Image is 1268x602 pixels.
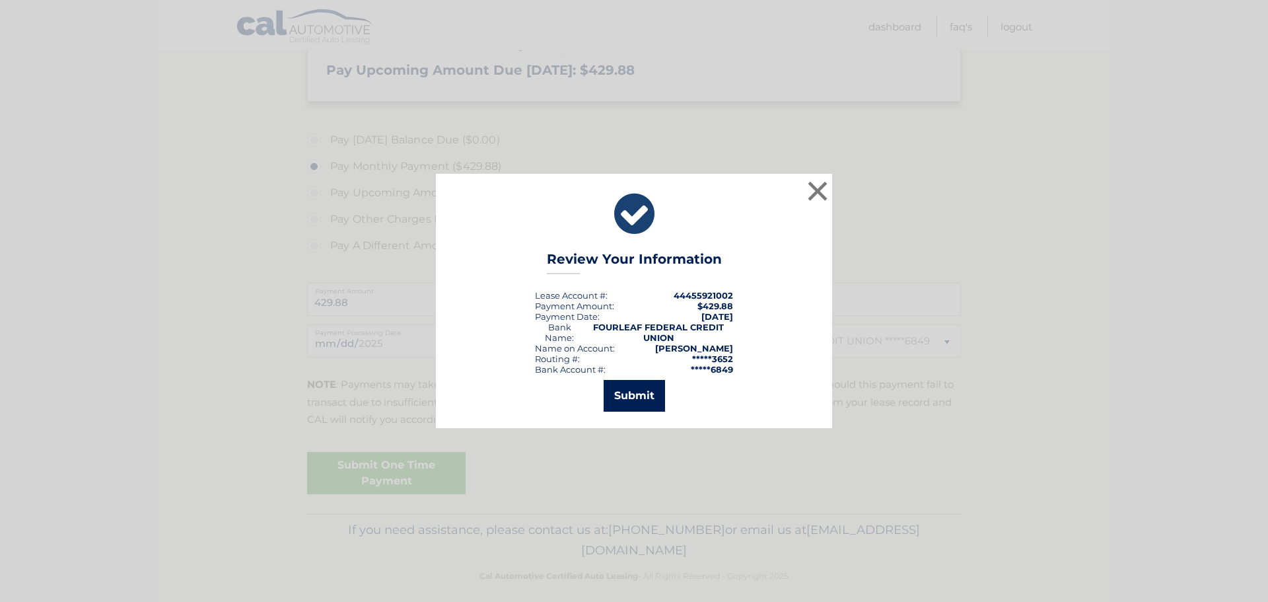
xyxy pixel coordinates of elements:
[535,311,598,322] span: Payment Date
[535,301,614,311] div: Payment Amount:
[701,311,733,322] span: [DATE]
[535,343,615,354] div: Name on Account:
[535,311,600,322] div: :
[593,322,724,343] strong: FOURLEAF FEDERAL CREDIT UNION
[804,178,831,204] button: ×
[535,322,584,343] div: Bank Name:
[547,251,722,274] h3: Review Your Information
[697,301,733,311] span: $429.88
[604,380,665,412] button: Submit
[674,290,733,301] strong: 44455921002
[655,343,733,354] strong: [PERSON_NAME]
[535,290,608,301] div: Lease Account #:
[535,364,606,375] div: Bank Account #:
[535,354,580,364] div: Routing #:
